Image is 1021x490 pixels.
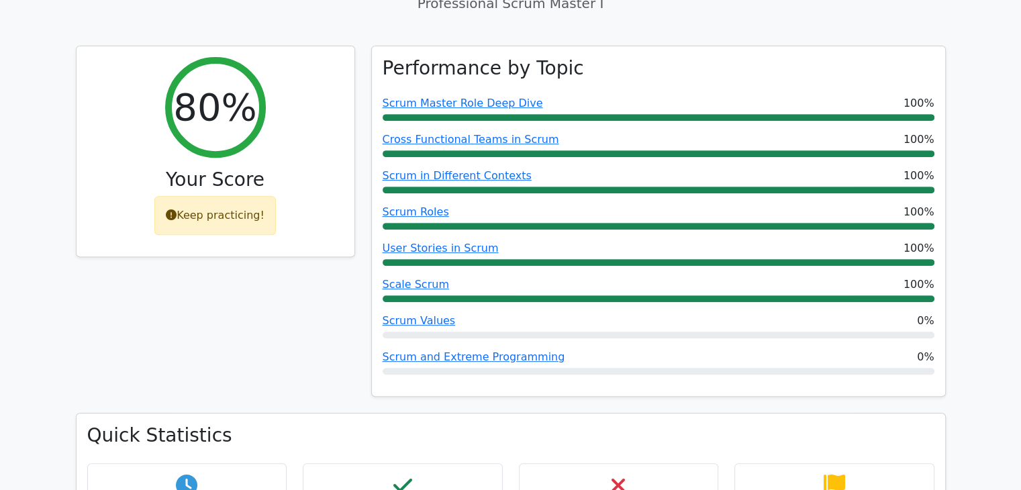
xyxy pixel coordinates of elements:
span: 100% [904,277,934,293]
a: User Stories in Scrum [383,242,499,254]
a: Scrum Roles [383,205,449,218]
a: Scrum Master Role Deep Dive [383,97,543,109]
a: Scrum and Extreme Programming [383,350,565,363]
a: Cross Functional Teams in Scrum [383,133,559,146]
span: 100% [904,204,934,220]
div: Keep practicing! [154,196,276,235]
span: 0% [917,313,934,329]
span: 100% [904,132,934,148]
span: 0% [917,349,934,365]
h3: Your Score [87,168,344,191]
a: Scale Scrum [383,278,449,291]
span: 100% [904,95,934,111]
h2: 80% [173,85,256,130]
a: Scrum Values [383,314,456,327]
a: Scrum in Different Contexts [383,169,532,182]
h3: Performance by Topic [383,57,584,80]
span: 100% [904,168,934,184]
span: 100% [904,240,934,256]
h3: Quick Statistics [87,424,934,447]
